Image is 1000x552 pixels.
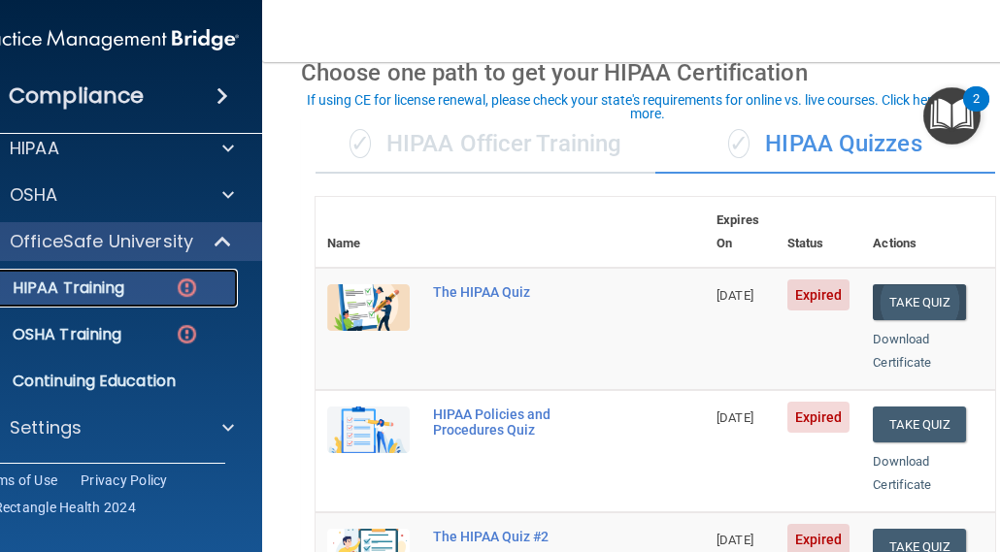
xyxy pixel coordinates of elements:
[81,471,168,490] a: Privacy Policy
[705,197,776,268] th: Expires On
[717,533,753,547] span: [DATE]
[873,284,966,320] button: Take Quiz
[316,115,655,174] div: HIPAA Officer Training
[873,332,931,370] a: Download Certificate
[861,197,995,268] th: Actions
[717,288,753,303] span: [DATE]
[787,279,850,310] span: Expired
[728,129,750,158] span: ✓
[10,416,82,439] p: Settings
[787,402,850,433] span: Expired
[10,137,59,160] p: HIPAA
[873,406,966,442] button: Take Quiz
[10,230,193,253] p: OfficeSafe University
[923,87,981,145] button: Open Resource Center, 2 new notifications
[433,529,608,544] div: The HIPAA Quiz #2
[175,276,199,300] img: danger-circle.6113f641.png
[655,115,995,174] div: HIPAA Quizzes
[175,322,199,346] img: danger-circle.6113f641.png
[10,183,58,207] p: OSHA
[294,90,1000,123] button: If using CE for license renewal, please check your state's requirements for online vs. live cours...
[9,82,144,110] h4: Compliance
[350,129,371,158] span: ✓
[717,410,753,425] span: [DATE]
[973,99,980,124] div: 2
[316,197,421,268] th: Name
[433,406,608,438] div: HIPAA Policies and Procedures Quiz
[873,454,931,492] a: Download Certificate
[433,284,608,300] div: The HIPAA Quiz
[776,197,862,268] th: Status
[297,93,997,120] div: If using CE for license renewal, please check your state's requirements for online vs. live cours...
